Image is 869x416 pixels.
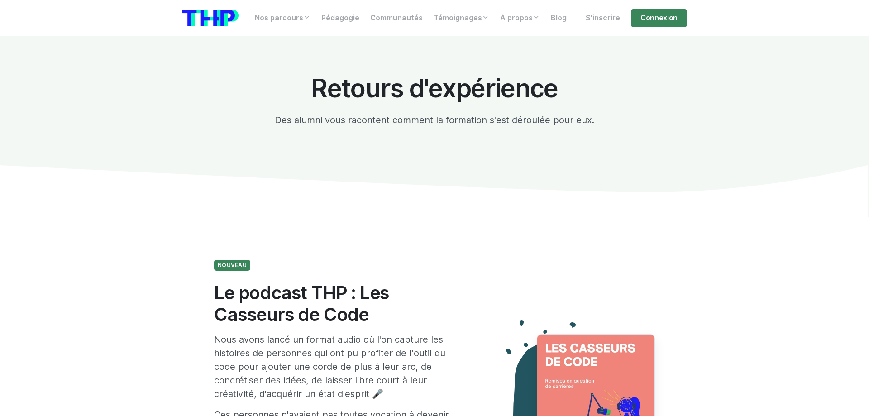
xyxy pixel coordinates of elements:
a: Pédagogie [316,9,365,27]
a: Blog [545,9,572,27]
a: Connexion [631,9,687,27]
h2: Le podcast THP : Les Casseurs de Code [214,282,461,325]
a: Nos parcours [249,9,316,27]
img: logo [182,10,239,26]
p: Nous avons lancé un format audio où l'on capture les histoires de personnes qui ont pu profiter d... [214,333,461,401]
h1: Retours d'expérience [268,74,601,102]
a: Témoignages [428,9,495,27]
a: S'inscrire [580,9,625,27]
span: Nouveau [214,260,250,271]
a: Communautés [365,9,428,27]
p: Des alumni vous racontent comment la formation s'est déroulée pour eux. [268,113,601,127]
a: À propos [495,9,545,27]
